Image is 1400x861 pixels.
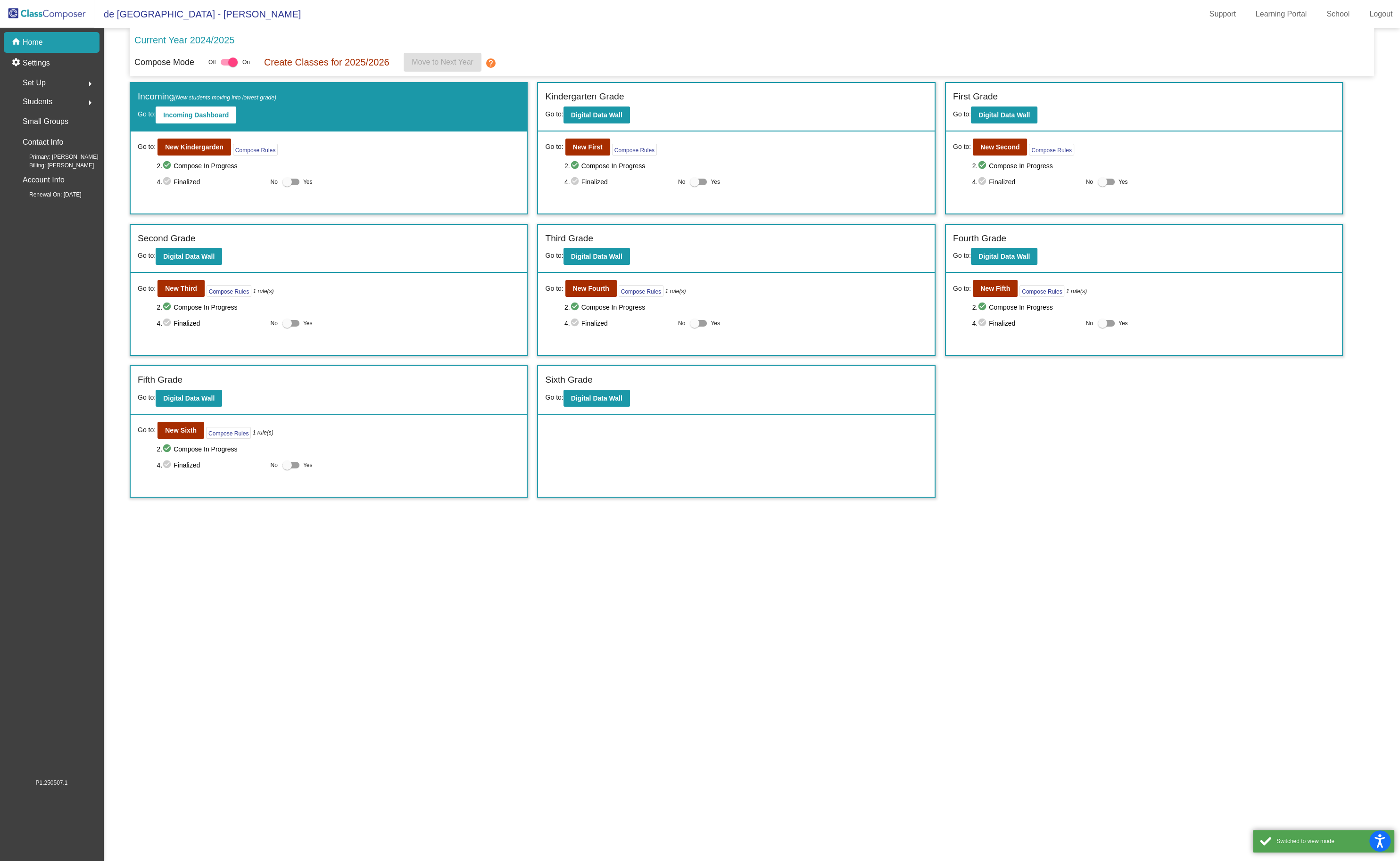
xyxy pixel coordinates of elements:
b: New Second [980,143,1019,151]
span: 2. Compose In Progress [564,160,928,172]
button: New First [565,139,610,156]
mat-icon: check_circle [978,176,989,188]
span: Primary: [PERSON_NAME] [14,153,99,161]
span: 2. Compose In Progress [157,302,520,313]
span: Renewal On: [DATE] [14,190,81,199]
span: Yes [1118,318,1128,329]
span: No [678,319,685,328]
button: Compose Rules [1029,144,1074,156]
label: Third Grade [545,232,593,246]
mat-icon: check_circle [162,459,174,471]
span: 4. Finalized [564,176,673,188]
span: (New students moving into lowest grade) [174,94,276,101]
span: 2. Compose In Progress [157,443,520,455]
span: Yes [1118,176,1128,188]
mat-icon: check_circle [162,318,174,329]
button: Compose Rules [612,144,657,156]
span: 4. Finalized [564,318,673,329]
button: Compose Rules [207,285,251,297]
button: Incoming Dashboard [156,107,236,123]
button: Digital Data Wall [156,390,222,407]
button: Digital Data Wall [156,248,222,265]
label: Kindergarten Grade [545,90,624,104]
b: New Third [165,285,197,292]
button: Compose Rules [233,144,278,156]
button: Compose Rules [1019,285,1064,297]
span: Go to: [953,142,971,152]
button: New Second [973,139,1027,156]
span: Go to: [545,142,563,152]
mat-icon: check_circle [162,443,174,455]
button: Move to Next Year [404,53,481,72]
span: 2. Compose In Progress [972,302,1335,313]
i: 1 rule(s) [253,287,274,295]
span: 4. Finalized [972,318,1081,329]
b: Incoming Dashboard [163,111,229,119]
span: Go to: [953,284,971,294]
mat-icon: check_circle [570,302,581,313]
button: New Kindergarden [157,139,231,156]
button: New Fifth [973,280,1018,297]
p: Settings [23,57,50,69]
button: Compose Rules [206,427,251,439]
span: Set Up [23,76,46,90]
span: Students [23,95,52,108]
button: New Third [157,280,205,297]
p: Small Groups [23,115,68,128]
span: Yes [303,318,313,329]
span: Go to: [138,142,156,152]
label: Sixth Grade [545,373,592,387]
span: Go to: [545,284,563,294]
b: New Kindergarden [165,143,224,151]
b: New First [573,143,603,151]
p: Compose Mode [134,56,194,69]
mat-icon: check_circle [570,318,581,329]
button: Digital Data Wall [563,248,630,265]
b: Digital Data Wall [571,253,622,260]
span: Yes [303,459,313,471]
span: No [678,178,685,186]
span: Billing: [PERSON_NAME] [14,161,94,170]
span: 2. Compose In Progress [157,160,520,172]
button: Digital Data Wall [563,390,630,407]
a: Logout [1362,7,1400,22]
span: Go to: [138,110,156,118]
mat-icon: check_circle [978,302,989,313]
p: Account Info [23,173,65,187]
b: New Fourth [573,285,609,292]
i: 1 rule(s) [1066,287,1087,295]
span: On [242,58,250,66]
span: Go to: [138,425,156,435]
span: Go to: [138,284,156,294]
mat-icon: arrow_right [84,97,96,108]
b: Digital Data Wall [978,111,1030,119]
mat-icon: home [11,37,23,48]
span: No [1085,319,1093,328]
span: Go to: [545,110,563,118]
label: Fourth Grade [953,232,1006,246]
mat-icon: check_circle [570,160,581,172]
label: First Grade [953,90,998,104]
button: Digital Data Wall [563,107,630,123]
mat-icon: check_circle [570,176,581,188]
button: New Fourth [565,280,617,297]
span: Go to: [953,252,971,259]
div: Switched to view mode [1276,837,1387,845]
b: Digital Data Wall [163,394,215,402]
label: Second Grade [138,232,196,246]
span: No [270,178,277,186]
span: Go to: [138,394,156,401]
span: Move to Next Year [412,58,473,66]
button: New Sixth [157,422,204,439]
span: Go to: [953,110,971,118]
mat-icon: check_circle [978,160,989,172]
label: Fifth Grade [138,373,182,387]
span: 4. Finalized [157,318,266,329]
b: Digital Data Wall [571,394,622,402]
button: Digital Data Wall [971,107,1037,123]
span: Yes [711,176,720,188]
p: Create Classes for 2025/2026 [264,55,389,69]
span: Off [208,58,216,66]
mat-icon: check_circle [978,318,989,329]
span: No [270,461,277,469]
